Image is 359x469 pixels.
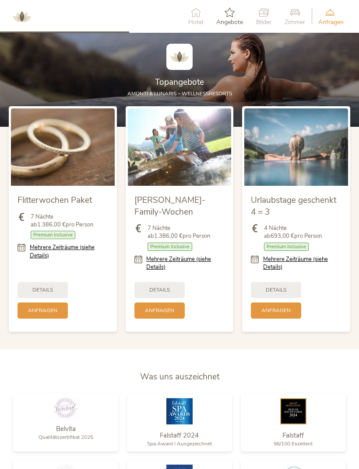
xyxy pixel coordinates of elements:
span: Bilder [256,19,271,25]
span: Premium Inclusive [31,231,75,239]
b: 693,00 € [271,232,294,240]
span: Falstaff [282,431,304,440]
span: Premium Inclusive [264,243,309,251]
span: Falstaff 2024 [160,431,199,440]
img: AMONTI & LUNARIS Wellnessresort [166,44,193,70]
img: Sommer-Family-Wochen [128,108,232,186]
span: Details [149,286,170,294]
span: Details [32,286,53,294]
span: Spa Award I Ausgezeichnet [147,440,212,447]
span: Anfragen [261,307,291,314]
span: 4 Nächte ab pro Person [264,224,322,240]
span: Premium Inclusive [148,243,192,251]
span: Qualitätszertifikat 2025 [39,434,93,441]
b: 1.386,00 € [154,232,183,240]
span: 7 Nächte ab pro Person [148,224,210,240]
a: AMONTI & LUNARIS Wellnessresort [9,13,35,19]
span: Details [266,286,286,294]
img: Flitterwochen Paket [11,108,115,186]
span: Anfragen [318,19,344,25]
span: Flitterwochen Paket [18,195,92,206]
img: AMONTI & LUNARIS Wellnessresort [9,3,35,30]
a: Mehrere Zeiträume (siehe Details) [263,255,341,271]
span: Angebote [216,19,243,25]
b: 1.386,00 € [37,221,66,229]
img: Falstaff [280,398,306,424]
a: Mehrere Zeiträume (siehe Details) [146,255,225,271]
span: Zimmer [285,19,305,25]
span: Hotel [188,19,203,25]
a: Mehrere Zeiträume (siehe Details) [30,243,108,259]
span: 7 Nächte ab pro Person [31,213,93,229]
span: Topangebote [155,76,204,88]
span: Urlaubstage geschenkt 4 = 3 [251,195,336,218]
img: Urlaubstage geschenkt 4 = 3 [244,108,348,186]
span: Anfragen [145,307,174,314]
span: Anfragen [28,307,57,314]
span: Was uns auszeichnet [140,371,219,382]
span: [PERSON_NAME]-Family-Wochen [134,195,205,218]
span: AMONTI & LUNARIS – Wellnessresorts [127,90,232,97]
span: Belvita [56,424,76,433]
img: Falstaff 2024 [166,398,193,424]
img: Belvita [53,398,79,418]
span: 96/100 Exzellent [274,440,313,447]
